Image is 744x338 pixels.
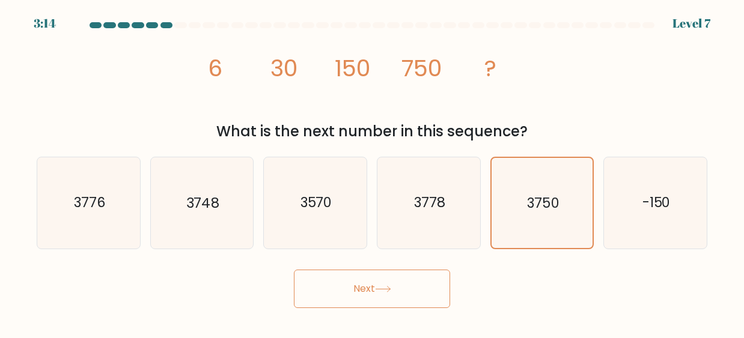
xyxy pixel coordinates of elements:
[401,52,442,84] tspan: 750
[74,193,105,213] text: 3776
[527,194,558,213] text: 3750
[672,14,710,32] div: Level 7
[414,193,445,213] text: 3778
[335,52,370,84] tspan: 150
[44,121,700,142] div: What is the next number in this sequence?
[300,193,332,213] text: 3570
[208,52,222,84] tspan: 6
[484,52,496,84] tspan: ?
[642,193,671,213] text: -150
[294,270,450,308] button: Next
[34,14,56,32] div: 3:14
[186,193,219,213] text: 3748
[270,52,297,84] tspan: 30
